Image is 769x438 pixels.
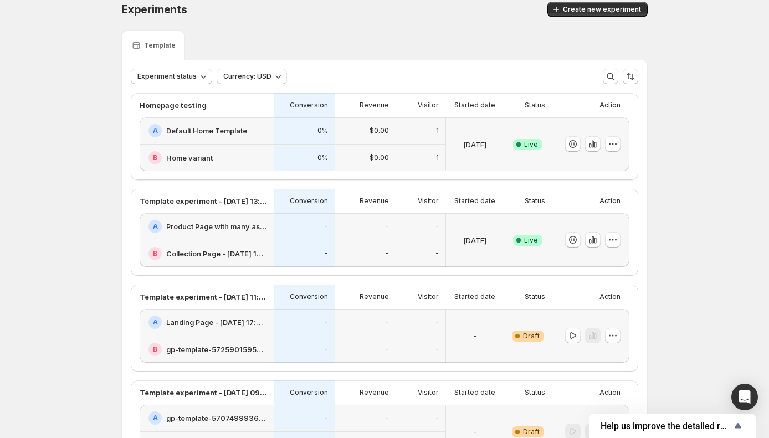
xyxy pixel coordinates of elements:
h2: Collection Page - [DATE] 15:42:09 [166,248,267,259]
button: Show survey - Help us improve the detailed report for A/B campaigns [601,419,745,432]
p: - [386,249,389,258]
p: - [325,318,328,327]
p: $0.00 [370,153,389,162]
span: Currency: USD [223,72,271,81]
h2: B [153,249,157,258]
h2: Landing Page - [DATE] 17:03:47 [166,317,267,328]
p: Action [599,101,621,110]
h2: A [153,126,158,135]
h2: Product Page with many assigned products [166,221,267,232]
p: Conversion [290,388,328,397]
p: Revenue [360,388,389,397]
span: Experiment status [137,72,197,81]
p: - [435,318,439,327]
span: Live [524,140,538,149]
p: - [325,414,328,422]
p: Visitor [418,197,439,205]
p: - [386,414,389,422]
p: - [325,249,328,258]
p: Revenue [360,101,389,110]
h2: Default Home Template [166,125,247,136]
h2: B [153,153,157,162]
p: - [435,345,439,354]
p: Conversion [290,101,328,110]
h2: Home variant [166,152,213,163]
p: - [473,331,476,342]
p: [DATE] [463,139,486,150]
p: Status [525,292,545,301]
span: Draft [523,332,540,341]
p: 1 [436,126,439,135]
p: Action [599,197,621,205]
h2: B [153,345,157,354]
p: Started date [454,101,495,110]
div: Open Intercom Messenger [731,384,758,410]
p: - [386,318,389,327]
p: 1 [436,153,439,162]
p: Conversion [290,292,328,301]
h2: gp-template-570749993632138464 [166,413,267,424]
p: - [435,414,439,422]
h2: A [153,414,158,422]
p: Started date [454,292,495,301]
p: - [325,345,328,354]
p: Visitor [418,292,439,301]
p: Status [525,388,545,397]
span: Experiments [121,3,187,16]
p: Revenue [360,292,389,301]
span: Draft [523,427,540,436]
button: Currency: USD [217,69,287,84]
button: Experiment status [131,69,212,84]
button: Create new experiment [547,2,648,17]
p: Template experiment - [DATE] 11:50:38 [140,291,267,302]
p: Template experiment - [DATE] 13:08:53 [140,195,267,207]
h2: A [153,318,158,327]
p: 0% [317,153,328,162]
span: Live [524,236,538,245]
p: Homepage testing [140,100,207,111]
p: Template experiment - [DATE] 09:20:24 [140,387,267,398]
p: Revenue [360,197,389,205]
p: Action [599,292,621,301]
p: 0% [317,126,328,135]
p: Started date [454,388,495,397]
p: - [386,222,389,231]
p: [DATE] [463,235,486,246]
p: Template [144,41,176,50]
p: Conversion [290,197,328,205]
p: Status [525,197,545,205]
h2: A [153,222,158,231]
p: - [435,249,439,258]
p: - [386,345,389,354]
p: Visitor [418,101,439,110]
p: Action [599,388,621,397]
p: - [473,426,476,437]
p: Visitor [418,388,439,397]
p: - [325,222,328,231]
span: Help us improve the detailed report for A/B campaigns [601,421,731,431]
p: Status [525,101,545,110]
h2: gp-template-572590159552316288 [166,344,267,355]
button: Sort the results [623,69,638,84]
p: $0.00 [370,126,389,135]
span: Create new experiment [563,5,641,14]
p: - [435,222,439,231]
p: Started date [454,197,495,205]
